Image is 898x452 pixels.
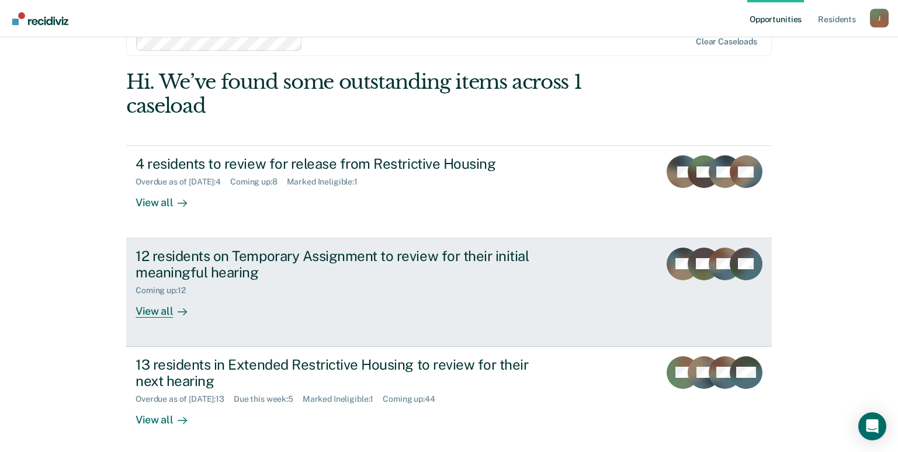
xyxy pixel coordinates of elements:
[136,187,201,210] div: View all
[12,12,68,25] img: Recidiviz
[136,404,201,427] div: View all
[136,286,195,295] div: Coming up : 12
[136,394,234,404] div: Overdue as of [DATE] : 13
[696,37,757,47] div: Clear caseloads
[136,356,546,390] div: 13 residents in Extended Restrictive Housing to review for their next hearing
[126,70,643,118] div: Hi. We’ve found some outstanding items across 1 caseload
[136,248,546,281] div: 12 residents on Temporary Assignment to review for their initial meaningful hearing
[303,394,383,404] div: Marked Ineligible : 1
[126,145,772,238] a: 4 residents to review for release from Restrictive HousingOverdue as of [DATE]:4Coming up:8Marked...
[383,394,444,404] div: Coming up : 44
[126,238,772,347] a: 12 residents on Temporary Assignment to review for their initial meaningful hearingComing up:12Vi...
[234,394,303,404] div: Due this week : 5
[136,295,201,318] div: View all
[870,9,889,27] div: J
[136,177,230,187] div: Overdue as of [DATE] : 4
[858,412,886,440] div: Open Intercom Messenger
[136,155,546,172] div: 4 residents to review for release from Restrictive Housing
[230,177,287,187] div: Coming up : 8
[870,9,889,27] button: Profile dropdown button
[287,177,367,187] div: Marked Ineligible : 1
